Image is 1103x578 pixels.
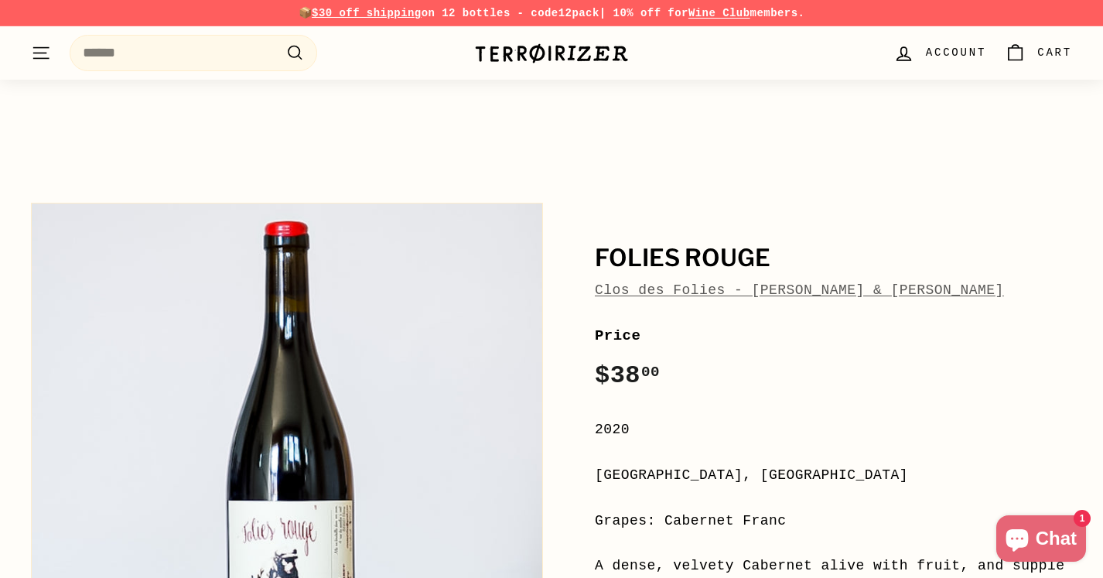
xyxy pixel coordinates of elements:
[595,245,1072,272] h1: Folies Rouge
[926,44,986,61] span: Account
[595,419,1072,441] div: 2020
[312,7,422,19] span: $30 off shipping
[595,282,1004,298] a: Clos des Folies - [PERSON_NAME] & [PERSON_NAME]
[595,510,1072,532] div: Grapes: Cabernet Franc
[995,30,1081,76] a: Cart
[595,324,1072,347] label: Price
[688,7,750,19] a: Wine Club
[641,364,660,381] sup: 00
[1037,44,1072,61] span: Cart
[595,361,660,390] span: $38
[595,464,1072,487] div: [GEOGRAPHIC_DATA], [GEOGRAPHIC_DATA]
[31,5,1072,22] p: 📦 on 12 bottles - code | 10% off for members.
[884,30,995,76] a: Account
[558,7,599,19] strong: 12pack
[992,515,1091,566] inbox-online-store-chat: Shopify online store chat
